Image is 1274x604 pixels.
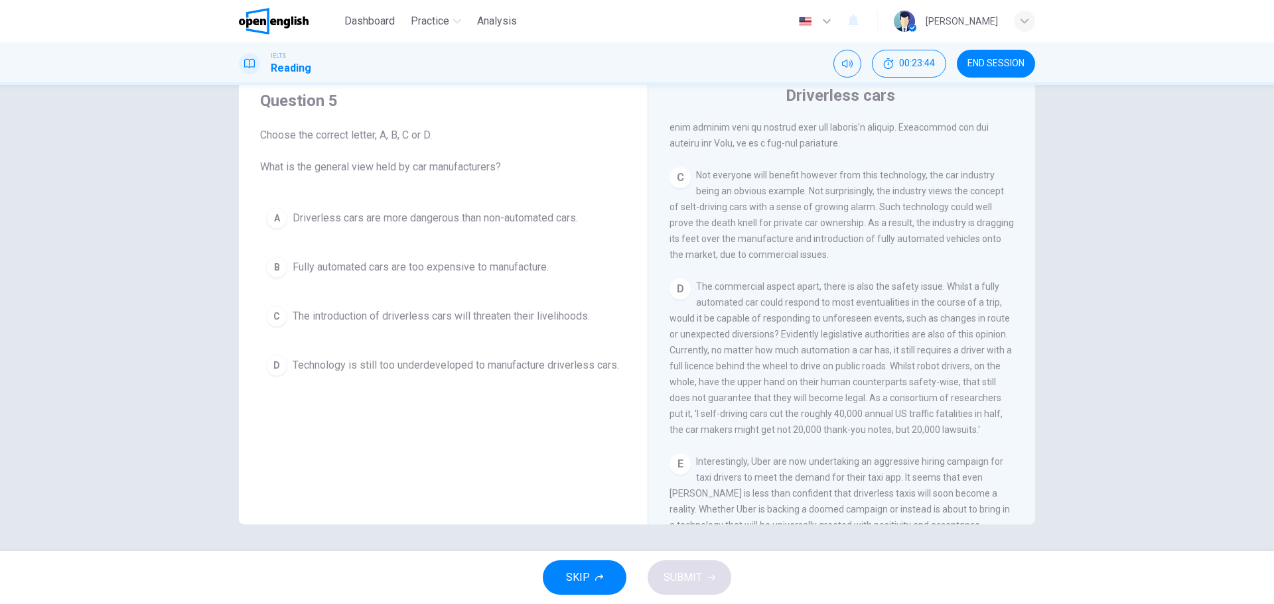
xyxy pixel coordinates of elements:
button: END SESSION [957,50,1035,78]
span: END SESSION [967,58,1025,69]
span: Fully automated cars are too expensive to manufacture. [293,259,549,275]
button: Dashboard [339,9,400,33]
span: IELTS [271,51,286,60]
button: DTechnology is still too underdeveloped to manufacture driverless cars. [260,349,626,382]
span: Interestingly, Uber are now undertaking an aggressive hiring campaign for taxi drivers to meet th... [670,456,1010,546]
span: SKIP [566,568,590,587]
button: CThe introduction of driverless cars will threaten their livelihoods. [260,300,626,333]
img: en [797,17,814,27]
span: Dashboard [344,13,395,29]
span: Analysis [477,13,517,29]
div: B [266,257,287,278]
div: Mute [833,50,861,78]
div: [PERSON_NAME] [926,13,998,29]
span: Not everyone will benefit however from this technology, the car industry being an obvious example... [670,170,1014,260]
div: C [670,167,691,188]
img: OpenEnglish logo [239,8,309,34]
button: BFully automated cars are too expensive to manufacture. [260,251,626,284]
a: OpenEnglish logo [239,8,339,34]
button: SKIP [543,560,626,595]
div: A [266,208,287,229]
h4: Driverless cars [786,85,895,106]
img: Profile picture [894,11,915,32]
span: 00:23:44 [899,58,935,69]
button: ADriverless cars are more dangerous than non-automated cars. [260,202,626,235]
button: Practice [405,9,466,33]
h1: Reading [271,60,311,76]
h4: Question 5 [260,90,626,111]
span: The introduction of driverless cars will threaten their livelihoods. [293,308,590,324]
div: Hide [872,50,946,78]
div: C [266,306,287,327]
button: 00:23:44 [872,50,946,78]
div: D [670,278,691,300]
span: Driverless cars are more dangerous than non-automated cars. [293,210,578,226]
span: Choose the correct letter, A, B, C or D. What is the general view held by car manufacturers? [260,127,626,175]
span: Technology is still too underdeveloped to manufacture driverless cars. [293,357,619,373]
span: Practice [411,13,449,29]
div: D [266,355,287,376]
div: E [670,453,691,475]
button: Analysis [472,9,522,33]
span: The commercial aspect apart, there is also the safety issue. Whilst a fully automated car could r... [670,281,1012,435]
